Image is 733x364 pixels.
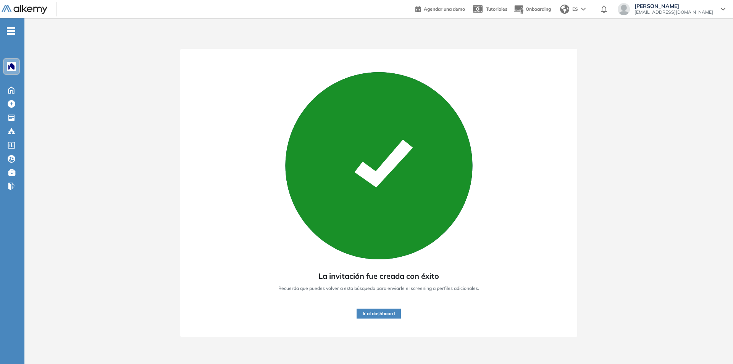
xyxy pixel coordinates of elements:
[8,63,15,70] img: https://assets.alkemy.org/workspaces/1394/c9baeb50-dbbd-46c2-a7b2-c74a16be862c.png
[560,5,569,14] img: world
[7,30,15,32] i: -
[581,8,586,11] img: arrow
[2,5,47,15] img: Logo
[526,6,551,12] span: Onboarding
[635,3,713,9] span: [PERSON_NAME]
[635,9,713,15] span: [EMAIL_ADDRESS][DOMAIN_NAME]
[318,270,439,282] span: La invitación fue creada con éxito
[415,4,465,13] a: Agendar una demo
[572,6,578,13] span: ES
[357,309,401,319] button: Ir al dashboard
[486,6,507,12] span: Tutoriales
[278,285,479,292] span: Recuerda que puedes volver a esta búsqueda para enviarle el screening a perfiles adicionales.
[424,6,465,12] span: Agendar una demo
[513,1,551,18] button: Onboarding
